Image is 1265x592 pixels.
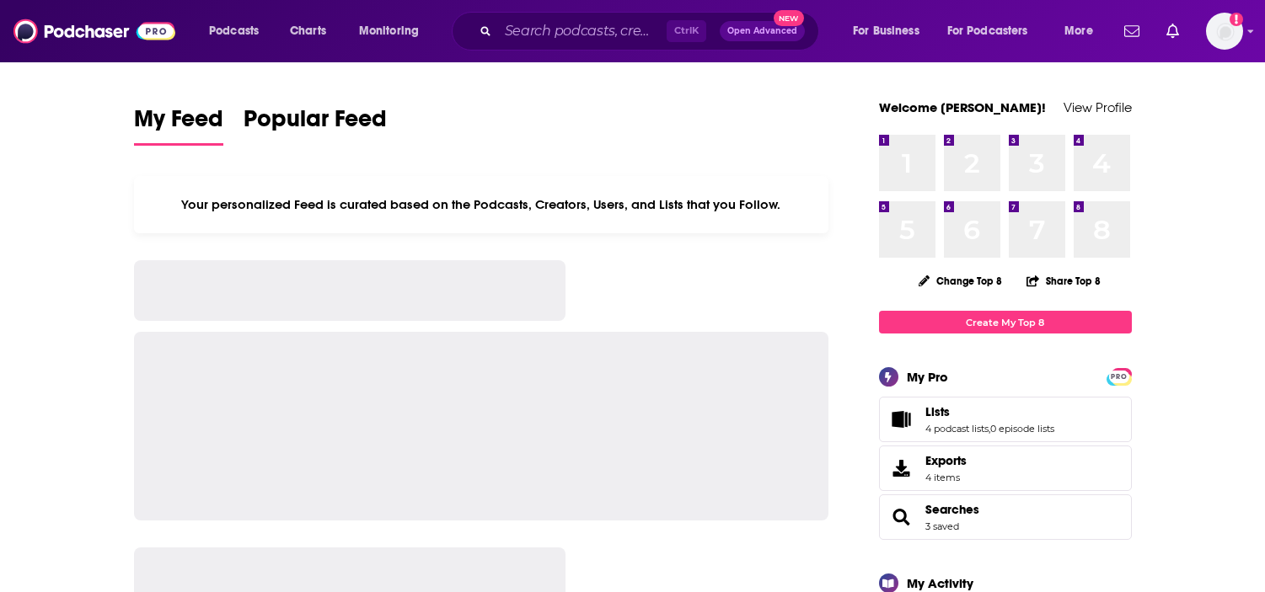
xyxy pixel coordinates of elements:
a: View Profile [1064,99,1132,115]
span: PRO [1109,371,1129,383]
span: Lists [925,404,950,419]
button: open menu [197,18,281,45]
span: Monitoring [359,19,419,43]
a: Lists [925,404,1054,419]
span: Open Advanced [727,27,797,35]
a: My Feed [134,104,223,146]
span: , [989,423,990,435]
a: Lists [885,408,919,431]
span: Podcasts [209,19,259,43]
a: PRO [1109,370,1129,382]
a: Popular Feed [244,104,387,146]
a: 4 podcast lists [925,423,989,435]
span: Ctrl K [667,20,706,42]
a: Searches [885,505,919,529]
span: My Feed [134,104,223,143]
img: User Profile [1206,13,1243,50]
a: Show notifications dropdown [1160,17,1186,45]
button: Share Top 8 [1026,264,1102,297]
span: More [1064,19,1093,43]
span: For Podcasters [947,19,1028,43]
span: New [774,10,804,26]
input: Search podcasts, credits, & more... [498,18,667,45]
a: Charts [279,18,336,45]
span: 4 items [925,472,967,483]
div: My Activity [907,575,973,591]
a: Searches [925,502,979,517]
div: My Pro [907,369,948,385]
span: Exports [885,456,919,480]
span: For Business [853,19,919,43]
button: Show profile menu [1206,13,1243,50]
button: Change Top 8 [909,270,1013,291]
a: 0 episode lists [990,423,1054,435]
a: Welcome [PERSON_NAME]! [879,99,1046,115]
span: Logged in as ABolliger [1206,13,1243,50]
span: Searches [879,494,1132,540]
span: Charts [290,19,326,43]
button: Open AdvancedNew [720,21,805,41]
a: Exports [879,445,1132,491]
a: 3 saved [925,520,959,532]
span: Popular Feed [244,104,387,143]
a: Create My Top 8 [879,311,1132,333]
button: open menu [347,18,441,45]
span: Lists [879,397,1132,442]
button: open menu [841,18,941,45]
span: Exports [925,453,967,468]
div: Search podcasts, credits, & more... [468,12,835,51]
button: open menu [1053,18,1114,45]
a: Show notifications dropdown [1118,17,1146,45]
button: open menu [936,18,1053,45]
img: Podchaser - Follow, Share and Rate Podcasts [13,15,175,47]
div: Your personalized Feed is curated based on the Podcasts, Creators, Users, and Lists that you Follow. [134,176,829,233]
svg: Add a profile image [1230,13,1243,26]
